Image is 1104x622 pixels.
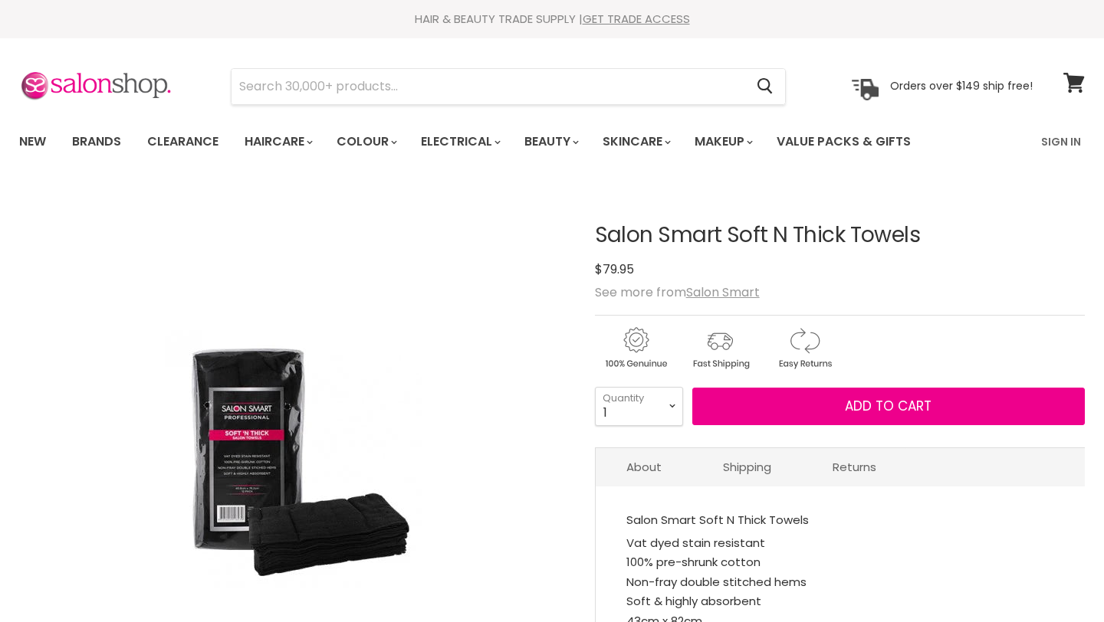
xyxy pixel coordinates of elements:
[596,448,692,486] a: About
[692,448,802,486] a: Shipping
[845,397,932,415] span: Add to cart
[165,330,422,588] img: Salon Smart Soft N Thick Towels
[683,126,762,158] a: Makeup
[595,260,634,278] span: $79.95
[136,126,230,158] a: Clearance
[765,126,922,158] a: Value Packs & Gifts
[1032,126,1090,158] a: Sign In
[802,448,907,486] a: Returns
[764,325,845,372] img: returns.gif
[8,119,978,164] ul: Main menu
[583,11,690,27] a: GET TRADE ACCESS
[591,126,680,158] a: Skincare
[679,325,761,372] img: shipping.gif
[626,552,1054,572] li: 100% pre-shrunk cotton
[595,325,676,372] img: genuine.gif
[744,69,785,104] button: Search
[626,591,1054,611] li: Soft & highly absorbent
[626,572,1054,592] li: Non-fray double stitched hems
[692,388,1085,426] button: Add to cart
[409,126,510,158] a: Electrical
[595,224,1085,247] h1: Salon Smart Soft N Thick Towels
[686,283,760,301] a: Salon Smart
[626,533,1054,553] li: Vat dyed stain resistant
[233,126,322,158] a: Haircare
[626,509,1054,533] p: Salon Smart Soft N Thick Towels
[513,126,588,158] a: Beauty
[325,126,406,158] a: Colour
[8,126,58,158] a: New
[61,126,133,158] a: Brands
[595,387,683,425] select: Quantity
[595,283,760,301] span: See more from
[890,79,1033,93] p: Orders over $149 ship free!
[231,68,786,105] form: Product
[232,69,744,104] input: Search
